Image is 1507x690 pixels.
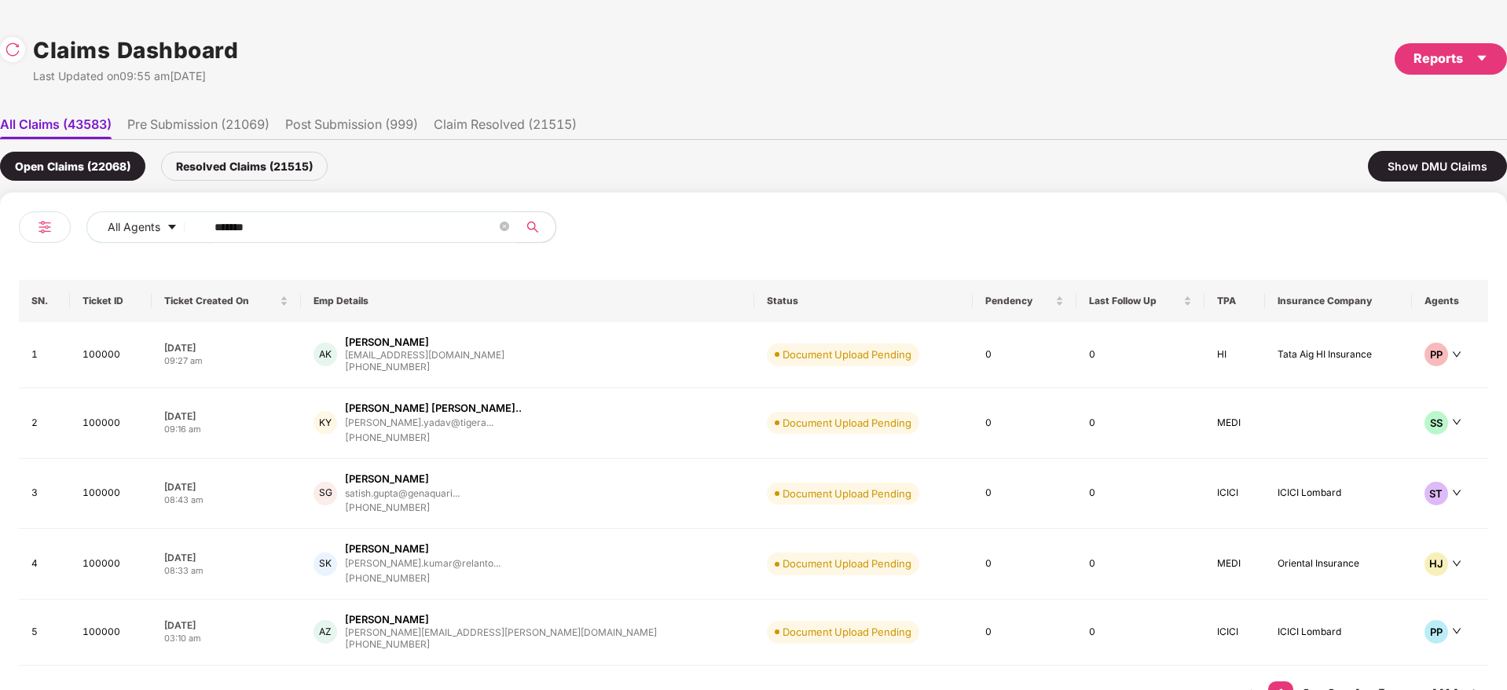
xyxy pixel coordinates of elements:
div: [PERSON_NAME] [345,335,429,350]
div: Reports [1413,49,1488,68]
div: [PERSON_NAME][EMAIL_ADDRESS][PERSON_NAME][DOMAIN_NAME] [345,627,657,637]
th: TPA [1204,280,1264,322]
span: caret-down [1476,52,1488,64]
div: [PERSON_NAME] [345,541,429,556]
div: [PERSON_NAME].yadav@tigera... [345,417,493,428]
div: [DATE] [164,618,289,632]
td: 4 [19,529,70,600]
span: Last Follow Up [1089,295,1181,307]
td: MEDI [1204,388,1264,459]
li: Claim Resolved (21515) [434,116,577,139]
div: [PHONE_NUMBER] [345,360,504,375]
span: caret-down [167,222,178,234]
div: Resolved Claims (21515) [161,152,328,181]
td: HI [1204,322,1264,388]
div: Document Upload Pending [783,624,911,640]
button: All Agentscaret-down [86,211,211,243]
td: 1 [19,322,70,388]
td: 0 [1076,600,1205,666]
th: Insurance Company [1265,280,1412,322]
td: MEDI [1204,529,1264,600]
td: ICICI [1204,600,1264,666]
td: 0 [1076,529,1205,600]
td: 100000 [70,322,151,388]
div: Show DMU Claims [1368,151,1507,182]
button: search [517,211,556,243]
span: Pendency [985,295,1052,307]
td: 0 [1076,322,1205,388]
td: ICICI Lombard [1265,600,1412,666]
div: satish.gupta@genaquari... [345,488,460,498]
div: Document Upload Pending [783,415,911,431]
th: Agents [1412,280,1488,322]
td: Tata Aig HI Insurance [1265,322,1412,388]
div: SS [1424,411,1448,435]
div: [DATE] [164,551,289,564]
td: ICICI [1204,459,1264,530]
th: Pendency [973,280,1076,322]
td: 5 [19,600,70,666]
th: Ticket Created On [152,280,302,322]
span: down [1452,350,1461,359]
span: close-circle [500,220,509,235]
td: 100000 [70,600,151,666]
td: 0 [1076,388,1205,459]
span: close-circle [500,222,509,231]
td: Oriental Insurance [1265,529,1412,600]
div: [DATE] [164,480,289,494]
div: [PERSON_NAME] [345,612,429,627]
div: [PERSON_NAME].kumar@relanto... [345,558,500,568]
div: [PHONE_NUMBER] [345,571,500,586]
span: search [517,221,548,233]
span: down [1452,488,1461,497]
td: 0 [973,459,1076,530]
span: down [1452,626,1461,636]
td: 0 [973,600,1076,666]
td: 3 [19,459,70,530]
li: Pre Submission (21069) [127,116,269,139]
div: SK [313,552,337,576]
div: [PERSON_NAME] [PERSON_NAME].. [345,401,522,416]
div: 09:27 am [164,354,289,368]
span: Ticket Created On [164,295,277,307]
th: Last Follow Up [1076,280,1205,322]
td: ICICI Lombard [1265,459,1412,530]
img: svg+xml;base64,PHN2ZyB4bWxucz0iaHR0cDovL3d3dy53My5vcmcvMjAwMC9zdmciIHdpZHRoPSIyNCIgaGVpZ2h0PSIyNC... [35,218,54,237]
div: [PHONE_NUMBER] [345,501,460,516]
li: Post Submission (999) [285,116,418,139]
div: AZ [313,620,337,644]
div: Document Upload Pending [783,486,911,501]
td: 0 [973,529,1076,600]
img: svg+xml;base64,PHN2ZyBpZD0iUmVsb2FkLTMyeDMyIiB4bWxucz0iaHR0cDovL3d3dy53My5vcmcvMjAwMC9zdmciIHdpZH... [5,42,20,57]
div: [DATE] [164,409,289,423]
span: All Agents [108,218,160,236]
div: PP [1424,343,1448,366]
div: [PERSON_NAME] [345,472,429,486]
div: KY [313,411,337,435]
div: 08:33 am [164,564,289,578]
div: [EMAIL_ADDRESS][DOMAIN_NAME] [345,350,504,360]
td: 100000 [70,388,151,459]
td: 100000 [70,529,151,600]
div: AK [313,343,337,366]
div: ST [1424,482,1448,505]
td: 0 [973,322,1076,388]
th: Ticket ID [70,280,151,322]
div: HJ [1424,552,1448,576]
span: down [1452,559,1461,568]
td: 0 [973,388,1076,459]
div: [DATE] [164,341,289,354]
div: 08:43 am [164,494,289,507]
td: 2 [19,388,70,459]
div: PP [1424,620,1448,644]
div: Document Upload Pending [783,556,911,571]
th: Emp Details [301,280,754,322]
div: Last Updated on 09:55 am[DATE] [33,68,238,85]
th: SN. [19,280,70,322]
div: Document Upload Pending [783,347,911,362]
div: [PHONE_NUMBER] [345,637,657,652]
td: 100000 [70,459,151,530]
div: 03:10 am [164,632,289,645]
td: 0 [1076,459,1205,530]
div: 09:16 am [164,423,289,436]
